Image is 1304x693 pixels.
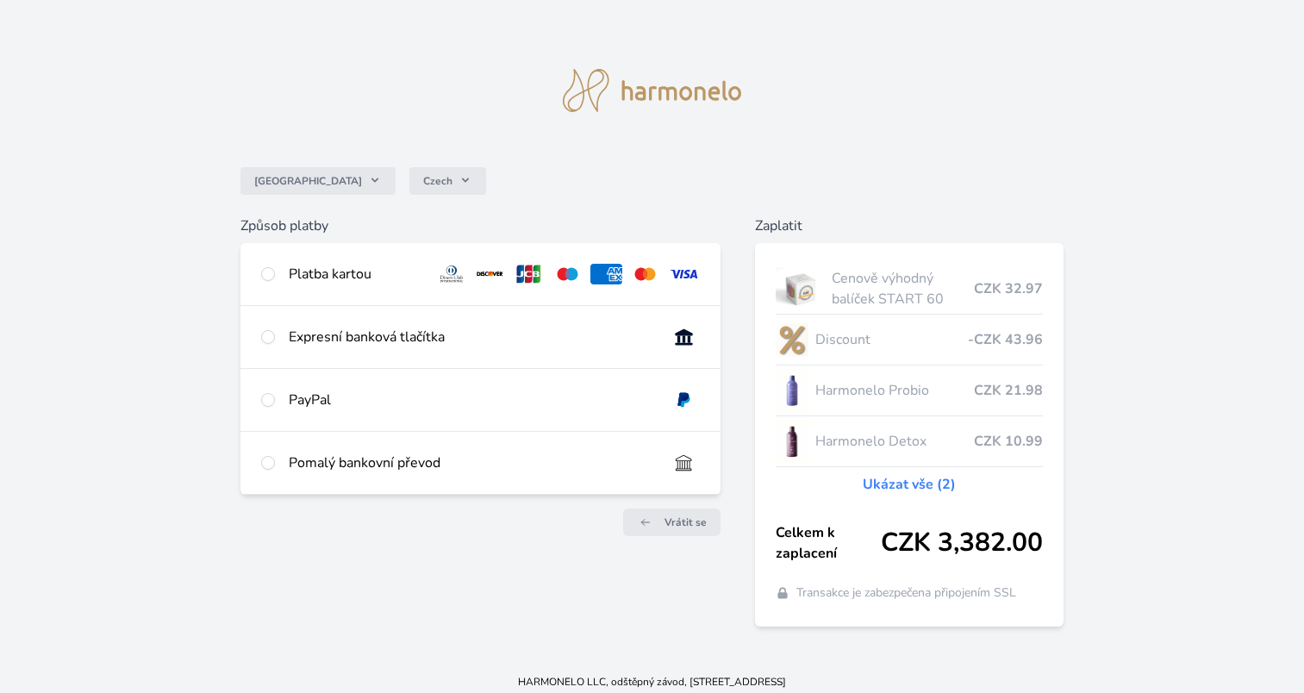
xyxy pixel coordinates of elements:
img: bankTransfer_IBAN.svg [668,453,700,473]
span: [GEOGRAPHIC_DATA] [254,174,362,188]
img: mc.svg [629,264,661,284]
img: diners.svg [436,264,468,284]
span: Czech [423,174,452,188]
img: paypal.svg [668,390,700,410]
img: CLEAN_PROBIO_se_stinem_x-lo.jpg [776,369,808,412]
span: Celkem k zaplacení [776,522,881,564]
span: Transakce je zabezpečena připojením SSL [796,584,1016,602]
span: CZK 3,382.00 [881,528,1043,559]
span: Discount [815,329,968,350]
span: Harmonelo Detox [815,431,974,452]
span: CZK 32.97 [974,278,1043,299]
span: Cenově výhodný balíček START 60 [832,268,974,309]
img: DETOX_se_stinem_x-lo.jpg [776,420,808,463]
img: logo.svg [563,69,742,112]
h6: Zaplatit [755,215,1064,236]
img: discover.svg [474,264,506,284]
img: amex.svg [590,264,622,284]
span: Harmonelo Probio [815,380,974,401]
img: onlineBanking_CZ.svg [668,327,700,347]
button: [GEOGRAPHIC_DATA] [240,167,396,195]
img: discount-lo.png [776,318,808,361]
img: visa.svg [668,264,700,284]
span: CZK 10.99 [974,431,1043,452]
h6: Způsob platby [240,215,721,236]
button: Czech [409,167,486,195]
span: Vrátit se [664,515,707,529]
a: Vrátit se [623,509,721,536]
a: Ukázat vše (2) [863,474,956,495]
div: Pomalý bankovní převod [289,453,654,473]
div: PayPal [289,390,654,410]
img: jcb.svg [513,264,545,284]
img: maestro.svg [552,264,583,284]
img: start.jpg [776,267,825,310]
span: CZK 21.98 [974,380,1043,401]
div: Platba kartou [289,264,422,284]
span: -CZK 43.96 [968,329,1043,350]
div: Expresní banková tlačítka [289,327,654,347]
